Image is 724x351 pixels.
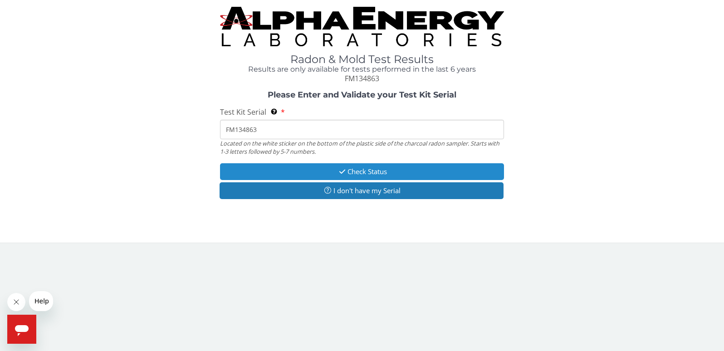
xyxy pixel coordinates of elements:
span: Test Kit Serial [220,107,266,117]
strong: Please Enter and Validate your Test Kit Serial [268,90,456,100]
h4: Results are only available for tests performed in the last 6 years [220,65,504,73]
h1: Radon & Mold Test Results [220,54,504,65]
img: TightCrop.jpg [220,7,504,46]
span: FM134863 [345,73,379,83]
iframe: Close message [7,293,25,311]
div: Located on the white sticker on the bottom of the plastic side of the charcoal radon sampler. Sta... [220,139,504,156]
iframe: Message from company [29,291,53,311]
button: I don't have my Serial [220,182,504,199]
iframe: Button to launch messaging window [7,315,36,344]
button: Check Status [220,163,504,180]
